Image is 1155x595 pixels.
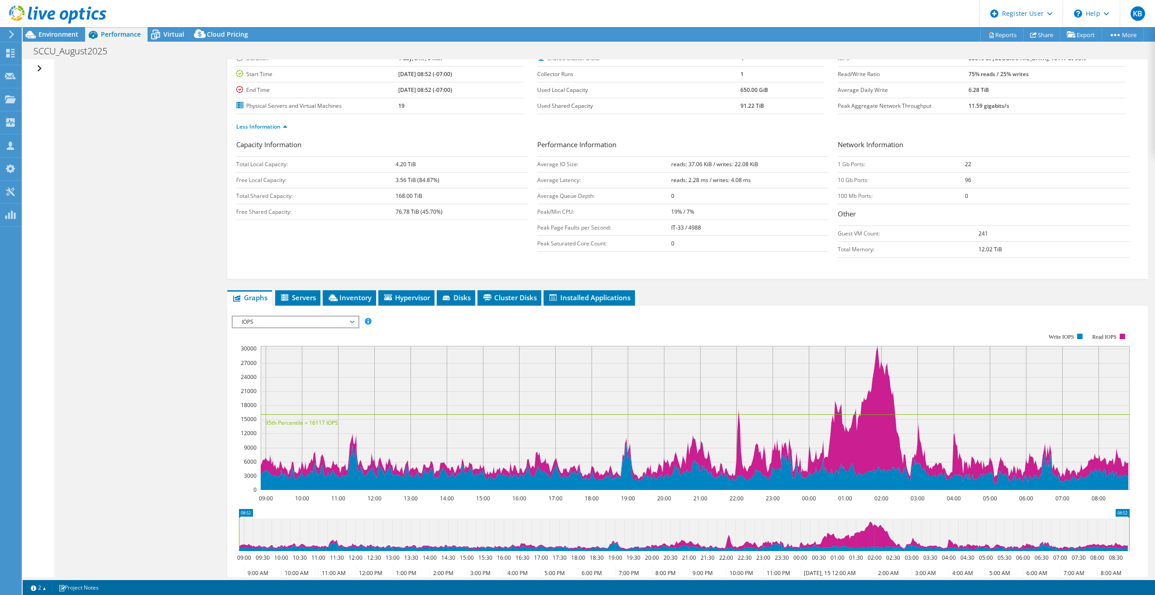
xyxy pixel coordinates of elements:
text: 15:30 [478,554,492,561]
b: 12.02 TiB [978,245,1002,253]
td: Free Local Capacity: [236,172,396,188]
label: Used Shared Capacity [537,101,740,110]
b: 1 [740,70,744,78]
b: reads: 37.06 KiB / writes: 22.08 KiB [671,160,758,168]
td: Average Queue Depth: [537,188,671,204]
text: 02:00 [867,554,881,561]
text: 12:00 [367,494,381,502]
b: 0 [671,240,674,247]
text: 27000 [241,359,257,367]
b: 650.00 GiB [740,86,768,94]
text: 02:00 [874,494,888,502]
span: Cloud Pricing [207,30,248,38]
b: reads: 2.28 ms / writes: 4.08 ms [671,176,751,184]
text: 24000 [241,373,257,381]
text: 3000 [244,472,257,480]
text: 16:30 [515,554,529,561]
text: 13:00 [403,494,417,502]
text: 21000 [241,387,257,395]
text: 19:00 [620,494,635,502]
text: 09:00 [258,494,272,502]
td: 10 Gb Ports: [838,172,964,188]
b: 91.22 TiB [740,102,764,110]
td: Peak Saturated Core Count: [537,235,671,251]
b: 0 [671,192,674,200]
label: Physical Servers and Virtual Machines [236,101,398,110]
text: 22:30 [737,554,751,561]
text: 08:00 [1091,494,1105,502]
text: 04:00 [941,554,955,561]
text: 01:00 [838,494,852,502]
b: 4 [740,54,744,62]
td: Total Shared Capacity: [236,188,396,204]
text: 12:30 [367,554,381,561]
text: 05:00 [983,494,997,502]
text: 13:00 [385,554,399,561]
b: 30619 at [GEOGRAPHIC_DATA], 16117 at 95% [969,54,1086,62]
h3: Performance Information [537,139,829,152]
td: Free Shared Capacity: [236,204,396,220]
span: KB [1131,6,1145,21]
text: 01:00 [830,554,844,561]
td: Peak/Min CPU: [537,204,671,220]
td: Average Latency: [537,172,671,188]
text: Read IOPS [1092,334,1117,340]
td: 1 Gb Ports: [838,156,964,172]
text: 04:00 [946,494,960,502]
b: 19 [398,102,405,110]
text: 16:00 [512,494,526,502]
text: 02:30 [886,554,900,561]
b: 1 day, 0 hr, 0 min [398,54,442,62]
text: 15000 [241,415,257,423]
b: 75% reads / 25% writes [969,70,1029,78]
text: Write IOPS [1049,334,1074,340]
text: 14:00 [422,554,436,561]
text: 18:00 [571,554,585,561]
a: Less Information [236,123,287,130]
text: 10:00 [295,494,309,502]
a: Reports [980,28,1024,42]
text: 21:30 [700,554,714,561]
text: 12:00 [348,554,362,561]
a: Project Notes [52,582,105,593]
text: 14:30 [441,554,455,561]
span: Hypervisor [383,293,430,302]
text: 19:00 [608,554,622,561]
h1: SCCU_August2025 [29,46,121,56]
text: 23:30 [774,554,788,561]
span: Cluster Disks [482,293,537,302]
text: 18000 [241,401,257,409]
label: Start Time [236,70,398,79]
span: IOPS [237,317,353,327]
b: [DATE] 08:52 (-07:00) [398,86,452,94]
text: 9000 [244,444,257,451]
h3: Network Information [838,139,1130,152]
b: 0 [965,192,968,200]
h3: Capacity Information [236,139,528,152]
text: 95th Percentile = 16117 IOPS [265,419,338,427]
a: Share [1023,28,1060,42]
b: 22 [965,160,971,168]
b: 168.00 TiB [396,192,422,200]
text: 18:30 [589,554,603,561]
b: 3.56 TiB (84.87%) [396,176,439,184]
b: [DATE] 08:52 (-07:00) [398,70,452,78]
b: 6.28 TiB [969,86,989,94]
text: 6000 [244,458,257,465]
text: 06:00 [1016,554,1030,561]
text: 03:30 [923,554,937,561]
text: 22:00 [729,494,743,502]
text: 11:00 [331,494,345,502]
text: 04:30 [960,554,974,561]
text: 06:00 [1019,494,1033,502]
text: 18:00 [584,494,598,502]
text: 10:00 [274,554,288,561]
text: 00:00 [802,494,816,502]
text: 0 [253,486,257,494]
text: 07:30 [1071,554,1085,561]
text: 20:00 [644,554,659,561]
td: Total Local Capacity: [236,156,396,172]
text: 23:00 [765,494,779,502]
span: Inventory [327,293,372,302]
span: Performance [101,30,141,38]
